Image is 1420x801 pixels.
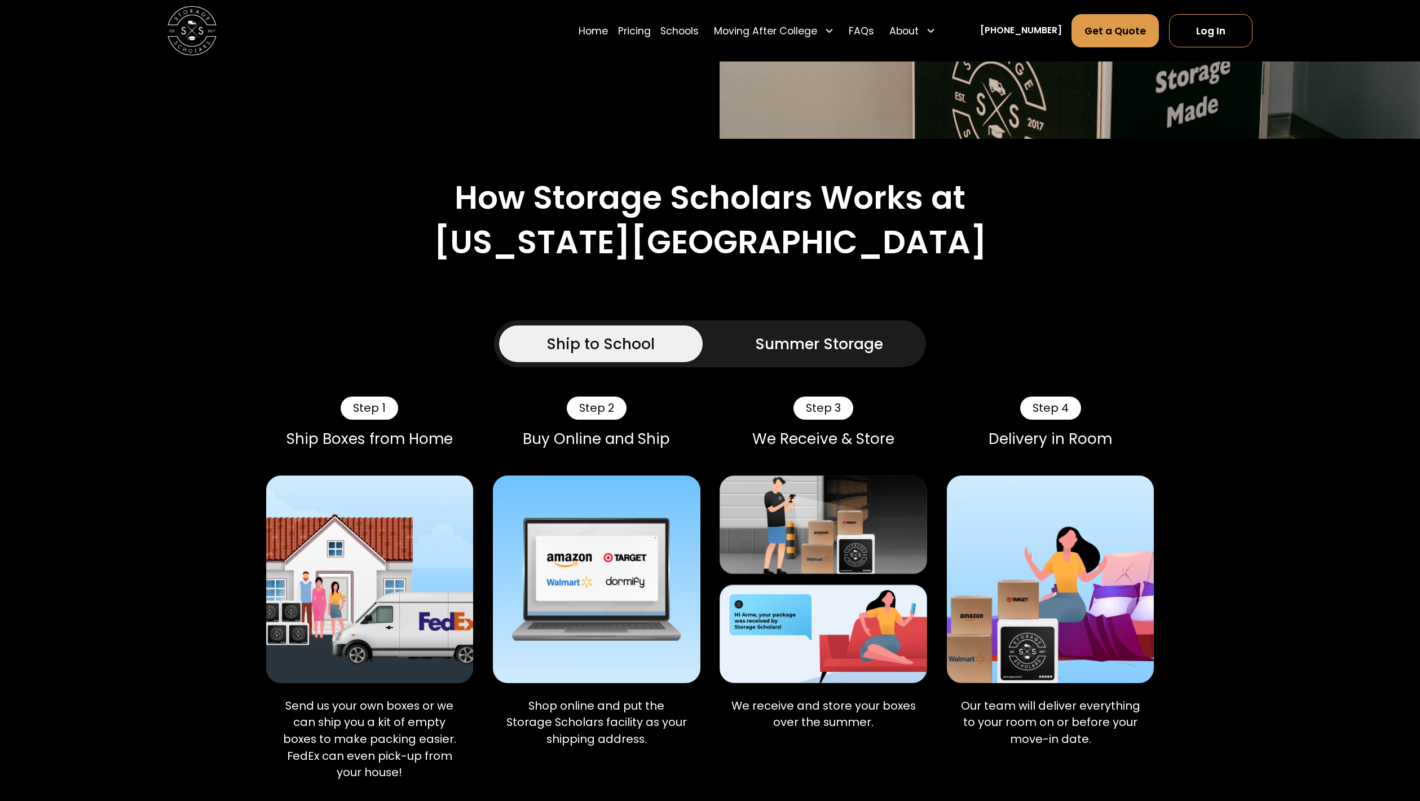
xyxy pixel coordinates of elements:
p: We receive and store your boxes over the summer. [730,698,917,731]
div: We Receive & Store [720,430,927,448]
img: Storage Scholars main logo [167,6,217,55]
div: Delivery in Room [947,430,1154,448]
div: Step 3 [793,397,853,420]
div: Ship to School [546,333,655,355]
h2: How Storage Scholars Works at [455,178,965,217]
a: Log In [1169,14,1253,47]
div: Summer Storage [755,333,883,355]
div: Step 1 [341,397,398,420]
a: Pricing [618,14,651,48]
div: Step 4 [1020,397,1081,420]
div: Buy Online and Ship [493,430,700,448]
div: Ship Boxes from Home [266,430,473,448]
div: Step 2 [567,397,627,420]
a: Get a Quote [1071,14,1159,47]
div: Moving After College [709,14,839,48]
p: Shop online and put the Storage Scholars facility as your shipping address. [503,698,690,748]
a: Home [579,14,608,48]
a: [PHONE_NUMBER] [980,24,1062,37]
p: Send us your own boxes or we can ship you a kit of empty boxes to make packing easier. FedEx can ... [276,698,463,781]
p: Our team will deliver everything to your room on or before your move-in date. [956,698,1144,748]
a: Schools [660,14,699,48]
a: FAQs [849,14,874,48]
div: About [884,14,941,48]
div: About [889,24,919,38]
div: Moving After College [714,24,817,38]
h2: [US_STATE][GEOGRAPHIC_DATA] [434,223,987,261]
